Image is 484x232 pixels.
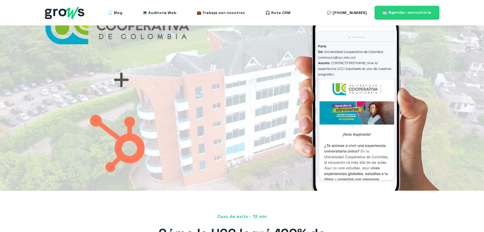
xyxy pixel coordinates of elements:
img: grows - hubspot [45,7,84,19]
span: Caso de éxito - 12 min [45,214,439,220]
a: 🎧 Ruta CRM [265,6,291,19]
a: 🧾 Blog [108,6,122,19]
a: 💬 [PHONE_NUMBER] [327,6,367,19]
a: 💻 Auditoría Web [143,6,176,19]
iframe: Chat Widget [452,201,484,232]
a: 🗓️ Agendar consultoría [375,6,439,19]
a: 💼 Trabaja con nosotros [197,6,245,19]
span: 🗓️ Agendar consultoría [382,10,431,15]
